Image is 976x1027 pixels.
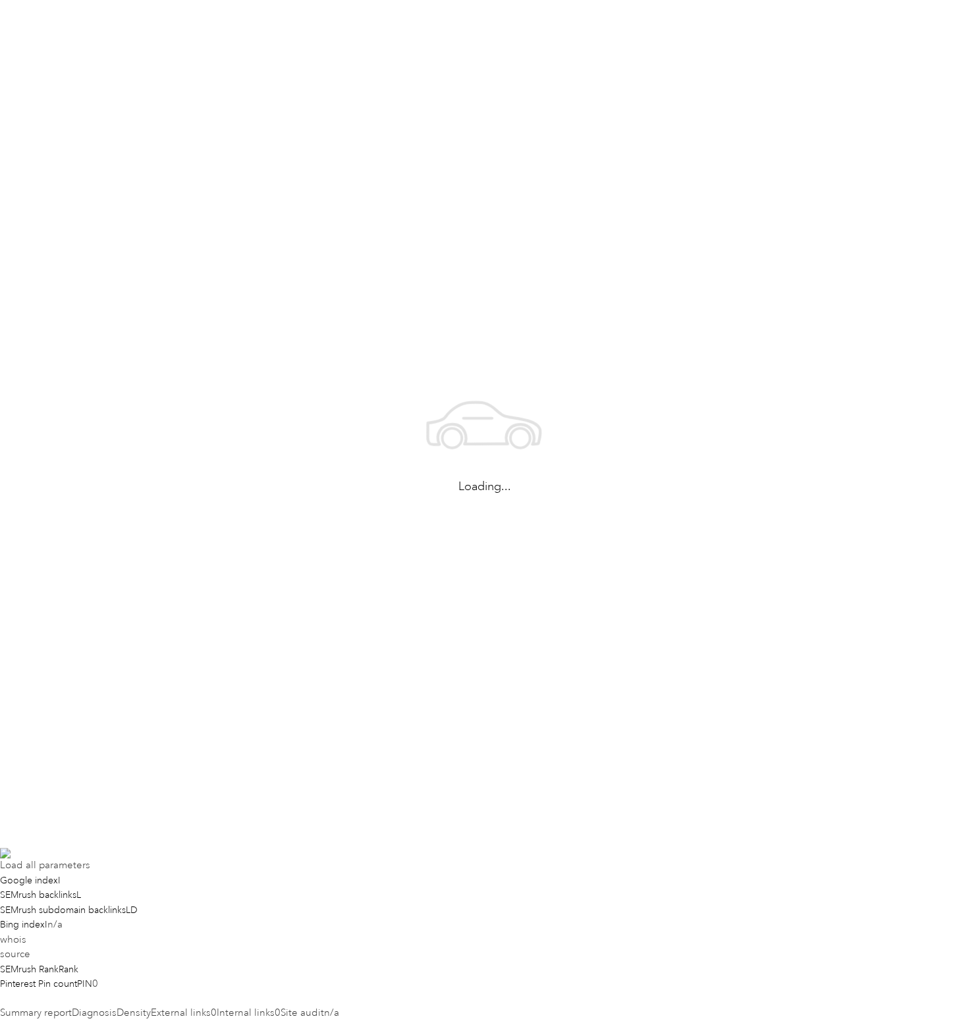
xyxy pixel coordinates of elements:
span: PIN [77,978,92,989]
span: Diagnosis [72,1007,117,1019]
span: I [58,875,61,886]
a: 0 [92,978,98,990]
span: 0 [211,1007,217,1019]
span: n/a [324,1007,339,1019]
span: I [45,919,47,930]
span: External links [151,1007,211,1019]
span: LD [126,904,138,916]
span: Rank [59,964,78,975]
span: Internal links [217,1007,275,1019]
a: n/a [47,918,63,931]
span: Site audit [281,1007,324,1019]
span: Density [117,1007,151,1019]
a: Site auditn/a [281,1007,339,1019]
span: L [76,889,81,901]
h2: Loading... [386,478,583,495]
span: 0 [275,1007,281,1019]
